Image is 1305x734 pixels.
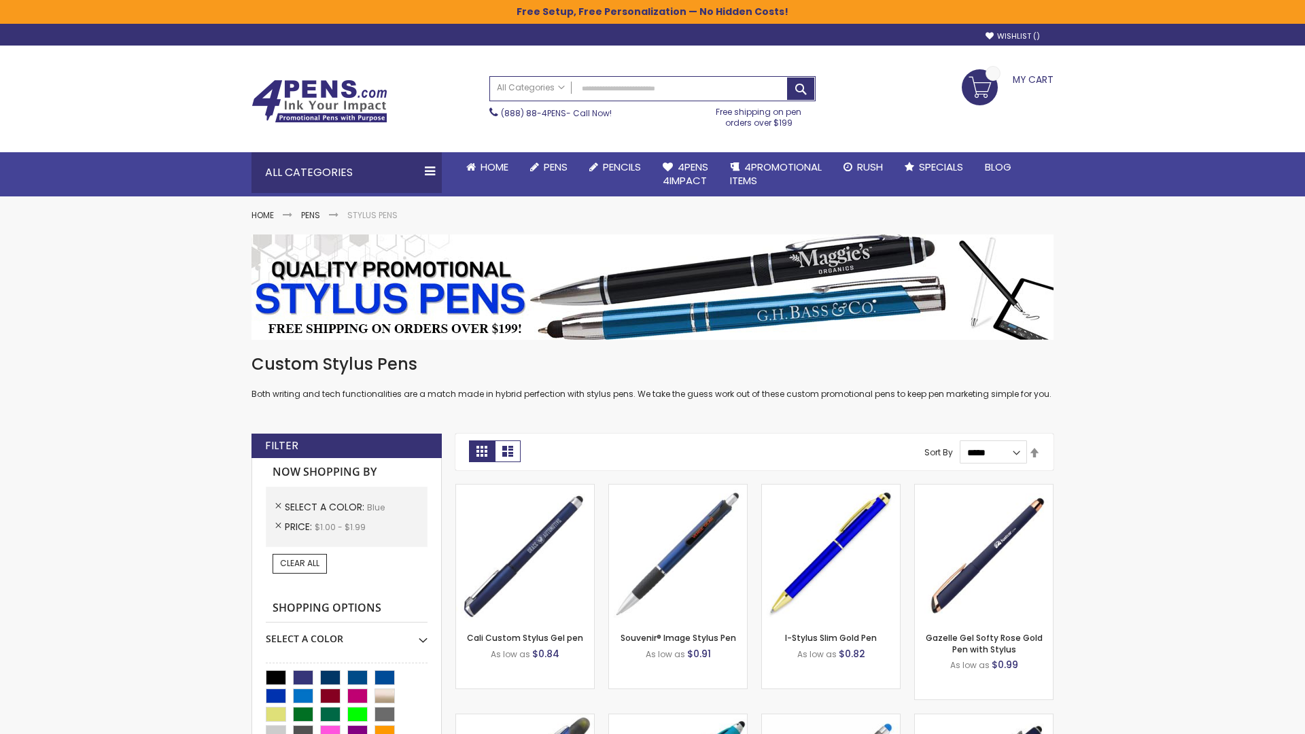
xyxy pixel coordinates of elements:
[797,648,837,660] span: As low as
[501,107,612,119] span: - Call Now!
[646,648,685,660] span: As low as
[266,594,428,623] strong: Shopping Options
[315,521,366,533] span: $1.00 - $1.99
[702,101,816,128] div: Free shipping on pen orders over $199
[992,658,1018,671] span: $0.99
[497,82,565,93] span: All Categories
[609,714,747,725] a: Neon Stylus Highlighter-Pen Combo-Blue
[456,484,594,495] a: Cali Custom Stylus Gel pen-Blue
[251,209,274,221] a: Home
[609,485,747,623] img: Souvenir® Image Stylus Pen-Blue
[519,152,578,182] a: Pens
[266,458,428,487] strong: Now Shopping by
[986,31,1040,41] a: Wishlist
[491,648,530,660] span: As low as
[490,77,572,99] a: All Categories
[251,80,387,123] img: 4Pens Custom Pens and Promotional Products
[621,632,736,644] a: Souvenir® Image Stylus Pen
[924,447,953,458] label: Sort By
[609,484,747,495] a: Souvenir® Image Stylus Pen-Blue
[762,484,900,495] a: I-Stylus Slim Gold-Blue
[857,160,883,174] span: Rush
[532,647,559,661] span: $0.84
[251,152,442,193] div: All Categories
[730,160,822,188] span: 4PROMOTIONAL ITEMS
[762,714,900,725] a: Islander Softy Gel with Stylus - ColorJet Imprint-Blue
[785,632,877,644] a: I-Stylus Slim Gold Pen
[501,107,566,119] a: (888) 88-4PENS
[301,209,320,221] a: Pens
[367,502,385,513] span: Blue
[985,160,1011,174] span: Blog
[481,160,508,174] span: Home
[251,353,1054,400] div: Both writing and tech functionalities are a match made in hybrid perfection with stylus pens. We ...
[950,659,990,671] span: As low as
[974,152,1022,182] a: Blog
[273,554,327,573] a: Clear All
[894,152,974,182] a: Specials
[762,485,900,623] img: I-Stylus Slim Gold-Blue
[915,714,1053,725] a: Custom Soft Touch® Metal Pens with Stylus-Blue
[915,485,1053,623] img: Gazelle Gel Softy Rose Gold Pen with Stylus-Blue
[544,160,568,174] span: Pens
[266,623,428,646] div: Select A Color
[455,152,519,182] a: Home
[603,160,641,174] span: Pencils
[285,500,367,514] span: Select A Color
[251,353,1054,375] h1: Custom Stylus Pens
[456,714,594,725] a: Souvenir® Jalan Highlighter Stylus Pen Combo-Blue
[251,234,1054,340] img: Stylus Pens
[687,647,711,661] span: $0.91
[652,152,719,196] a: 4Pens4impact
[467,632,583,644] a: Cali Custom Stylus Gel pen
[839,647,865,661] span: $0.82
[285,520,315,534] span: Price
[456,485,594,623] img: Cali Custom Stylus Gel pen-Blue
[915,484,1053,495] a: Gazelle Gel Softy Rose Gold Pen with Stylus-Blue
[347,209,398,221] strong: Stylus Pens
[833,152,894,182] a: Rush
[663,160,708,188] span: 4Pens 4impact
[926,632,1043,654] a: Gazelle Gel Softy Rose Gold Pen with Stylus
[719,152,833,196] a: 4PROMOTIONALITEMS
[469,440,495,462] strong: Grid
[919,160,963,174] span: Specials
[578,152,652,182] a: Pencils
[280,557,319,569] span: Clear All
[265,438,298,453] strong: Filter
